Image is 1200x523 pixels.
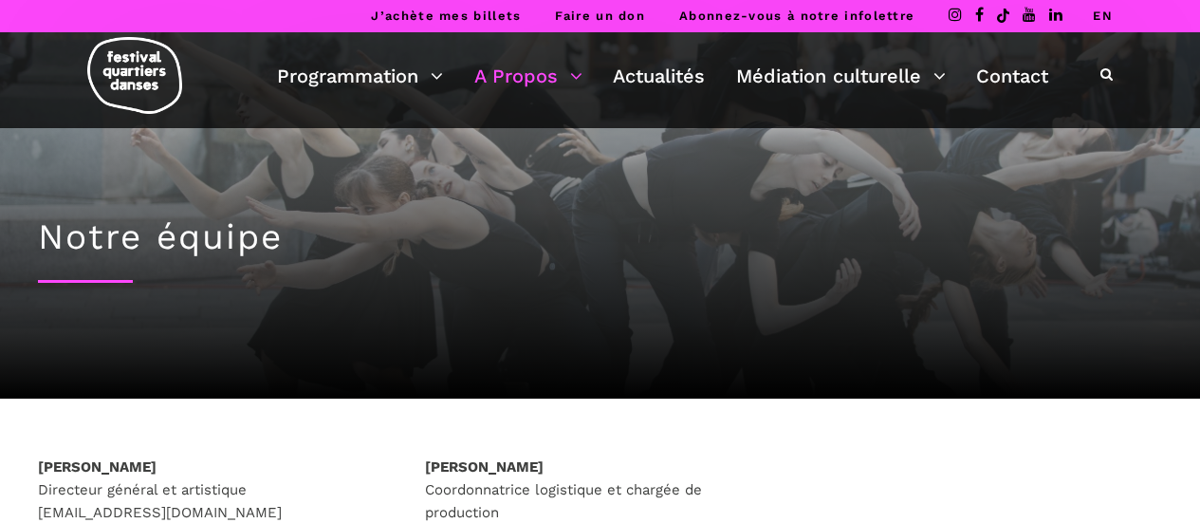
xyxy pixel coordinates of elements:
[679,9,914,23] a: Abonnez-vous à notre infolettre
[613,60,705,92] a: Actualités
[371,9,521,23] a: J’achète mes billets
[555,9,645,23] a: Faire un don
[38,216,1162,258] h1: Notre équipe
[277,60,443,92] a: Programmation
[1093,9,1113,23] a: EN
[976,60,1048,92] a: Contact
[38,458,157,476] strong: [PERSON_NAME]
[87,37,182,114] img: logo-fqd-med
[425,458,544,476] strong: [PERSON_NAME]
[474,60,582,92] a: A Propos
[736,60,946,92] a: Médiation culturelle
